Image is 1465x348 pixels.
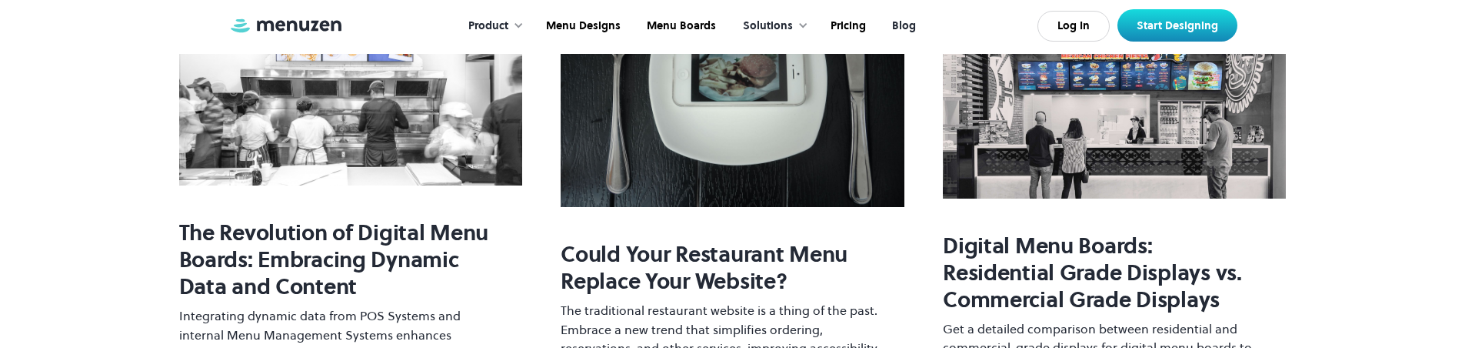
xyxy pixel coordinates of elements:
[468,18,508,35] div: Product
[453,2,531,50] div: Product
[943,233,1263,313] h2: Digital Menu Boards: Residential Grade Displays vs. Commercial Grade Displays
[743,18,793,35] div: Solutions
[632,2,728,50] a: Menu Boards
[1117,9,1237,42] a: Start Designing
[179,219,499,300] h2: The Revolution of Digital Menu Boards: Embracing Dynamic Data and Content
[561,241,881,295] h2: Could Your Restaurant Menu Replace Your Website?
[1037,11,1110,42] a: Log In
[816,2,877,50] a: Pricing
[877,2,927,50] a: Blog
[531,2,632,50] a: Menu Designs
[728,2,816,50] div: Solutions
